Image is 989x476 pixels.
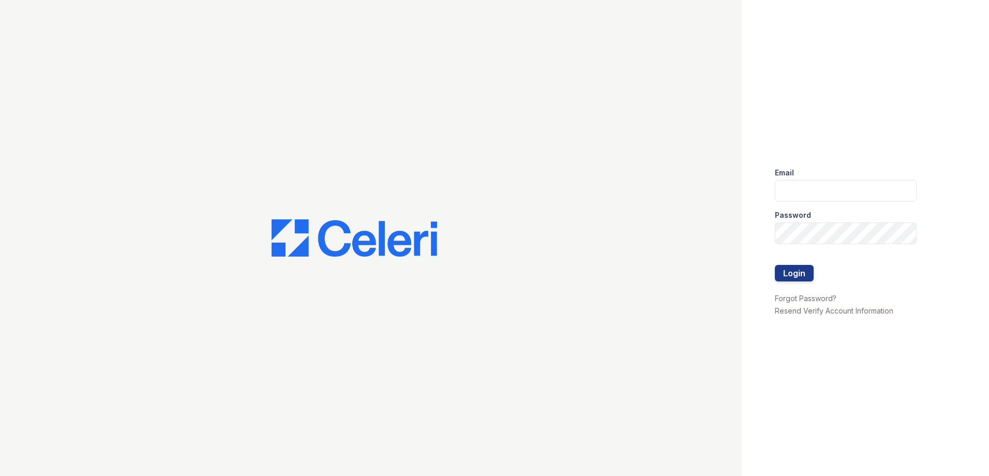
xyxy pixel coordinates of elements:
[775,306,893,315] a: Resend Verify Account Information
[775,210,811,220] label: Password
[775,294,836,303] a: Forgot Password?
[775,168,794,178] label: Email
[272,219,437,257] img: CE_Logo_Blue-a8612792a0a2168367f1c8372b55b34899dd931a85d93a1a3d3e32e68fde9ad4.png
[775,265,814,281] button: Login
